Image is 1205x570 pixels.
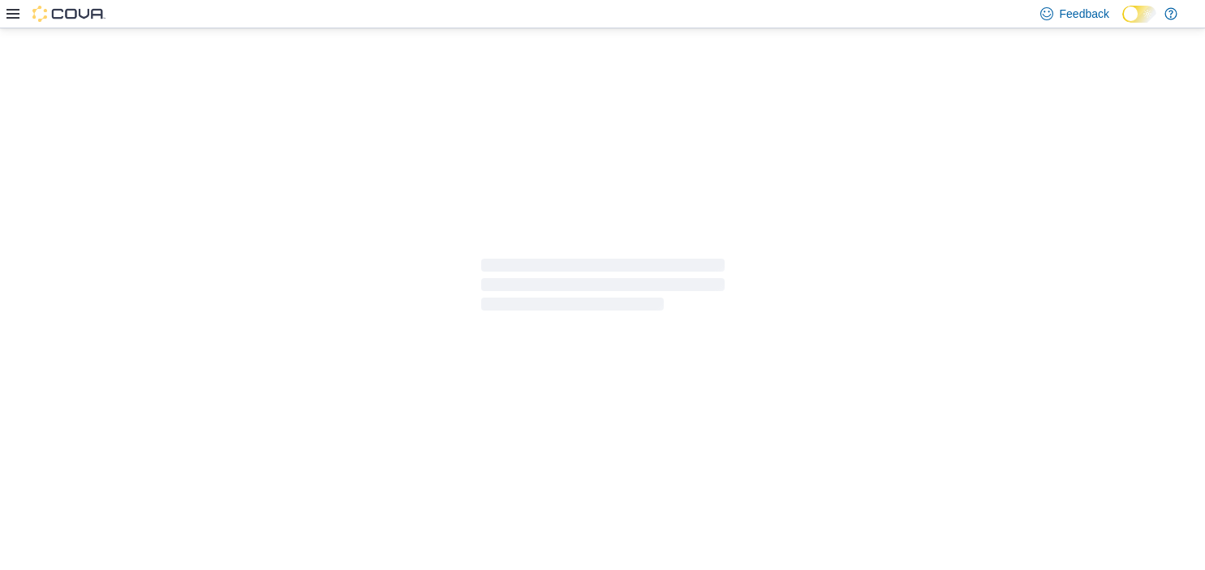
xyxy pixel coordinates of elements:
span: Loading [481,262,725,314]
span: Dark Mode [1122,23,1123,24]
img: Cova [32,6,105,22]
input: Dark Mode [1122,6,1156,23]
span: Feedback [1060,6,1109,22]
